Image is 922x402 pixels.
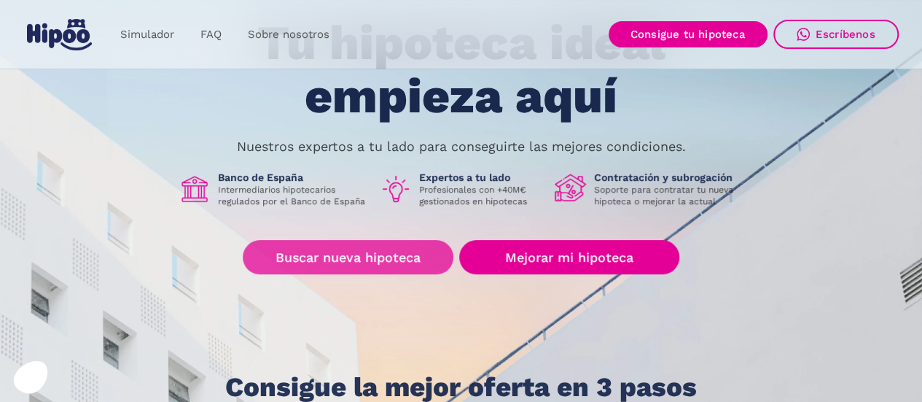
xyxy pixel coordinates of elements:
[218,184,368,207] p: Intermediarios hipotecarios regulados por el Banco de España
[459,240,679,274] a: Mejorar mi hipoteca
[419,171,543,184] h1: Expertos a tu lado
[609,21,767,47] a: Consigue tu hipoteca
[187,20,235,49] a: FAQ
[235,20,343,49] a: Sobre nosotros
[237,141,686,152] p: Nuestros expertos a tu lado para conseguirte las mejores condiciones.
[24,13,95,56] a: home
[218,171,368,184] h1: Banco de España
[184,17,737,123] h1: Tu hipoteca ideal empieza aquí
[243,240,453,274] a: Buscar nueva hipoteca
[594,171,744,184] h1: Contratación y subrogación
[773,20,899,49] a: Escríbenos
[594,184,744,207] p: Soporte para contratar tu nueva hipoteca o mejorar la actual
[107,20,187,49] a: Simulador
[816,28,875,41] div: Escríbenos
[419,184,543,207] p: Profesionales con +40M€ gestionados en hipotecas
[225,373,697,402] h1: Consigue la mejor oferta en 3 pasos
